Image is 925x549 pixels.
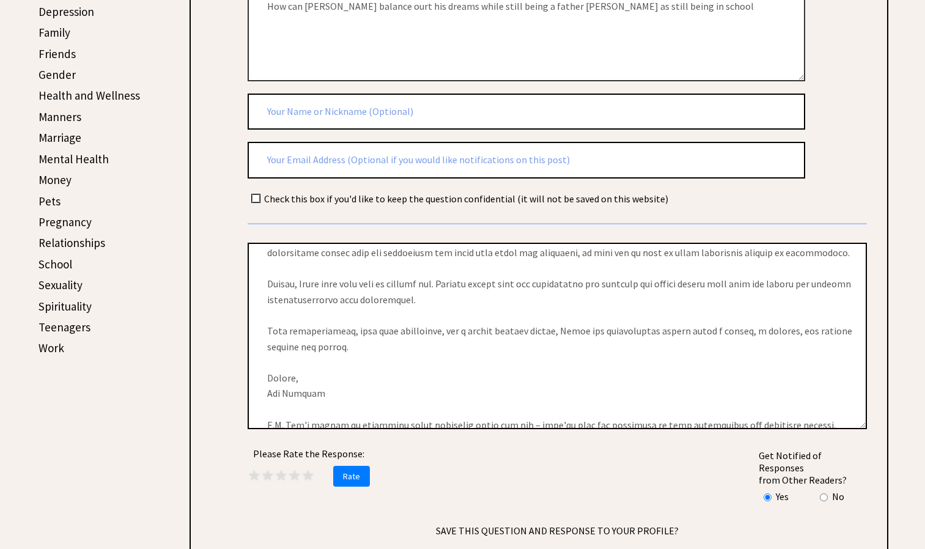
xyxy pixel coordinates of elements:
[263,192,669,205] td: Check this box if you'd like to keep the question confidential (it will not be saved on this webs...
[39,109,81,124] a: Manners
[39,235,105,250] a: Relationships
[248,525,867,537] span: SAVE THIS QUESTION AND RESPONSE TO YOUR PROFILE?
[301,466,315,485] span: ★
[39,299,92,314] a: Spirituality
[39,257,72,271] a: School
[333,466,370,487] span: Rate
[288,466,301,485] span: ★
[39,278,83,292] a: Sexuality
[39,46,76,61] a: Friends
[39,152,109,166] a: Mental Health
[775,490,789,503] td: Yes
[248,243,867,429] textarea: Lore Ipsumdolo Sitame, Consectet adipisci elitseddoeiusmod tem in utlaboreetd, mag al'e adm venia...
[39,341,64,355] a: Work
[39,130,81,145] a: Marriage
[248,142,805,179] input: Your Email Address (Optional if you would like notifications on this post)
[39,172,72,187] a: Money
[39,67,76,82] a: Gender
[39,25,70,40] a: Family
[248,448,370,460] center: Please Rate the Response:
[758,449,866,487] td: Get Notified of Responses from Other Readers?
[39,194,61,208] a: Pets
[39,88,140,103] a: Health and Wellness
[39,4,94,19] a: Depression
[275,466,288,485] span: ★
[39,320,90,334] a: Teenagers
[248,466,261,485] span: ★
[248,94,805,130] input: Your Name or Nickname (Optional)
[39,215,92,229] a: Pregnancy
[261,466,275,485] span: ★
[831,490,845,503] td: No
